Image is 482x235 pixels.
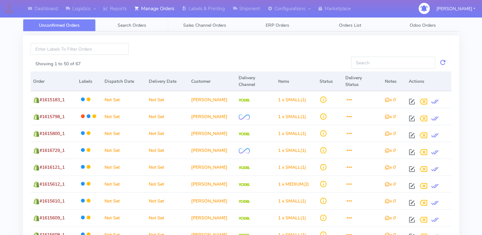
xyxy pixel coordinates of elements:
[40,114,65,120] span: #1615798_1
[31,72,76,91] th: Order
[40,198,65,204] span: #1615610_1
[239,217,250,220] img: Yodel
[239,114,250,120] img: OnFleet
[118,22,146,28] span: Search Orders
[146,159,188,175] td: Not Set
[385,164,395,170] i: x 0
[342,72,382,91] th: Delivery Status
[278,181,309,187] span: (2)
[146,108,188,125] td: Not Set
[317,72,342,91] th: Status
[146,192,188,209] td: Not Set
[351,57,435,68] input: Search
[278,164,306,170] span: (1)
[278,97,306,103] span: (1)
[35,61,81,67] label: Showing 1 to 50 of 67
[146,125,188,142] td: Not Set
[102,192,146,209] td: Not Set
[146,91,188,108] td: Not Set
[146,175,188,192] td: Not Set
[188,72,236,91] th: Customer
[278,198,300,204] span: 1 x SMALL
[278,198,306,204] span: (1)
[40,181,65,187] span: #1615612_1
[432,2,480,15] button: [PERSON_NAME]
[102,91,146,108] td: Not Set
[410,22,436,28] span: Odoo Orders
[188,209,236,226] td: [PERSON_NAME]
[278,114,306,120] span: (1)
[385,147,395,153] i: x 0
[188,108,236,125] td: [PERSON_NAME]
[278,215,300,221] span: 1 x SMALL
[31,43,129,55] input: Enter Labels To Filter Orders
[278,164,300,170] span: 1 x SMALL
[236,72,276,91] th: Delivery Channel
[339,22,361,28] span: Orders List
[276,72,317,91] th: Items
[76,72,102,91] th: Labels
[40,147,65,153] span: #1616729_1
[239,200,250,203] img: Yodel
[278,131,300,137] span: 1 x SMALL
[102,125,146,142] td: Not Set
[385,198,395,204] i: x 0
[40,215,65,221] span: #1615609_1
[102,142,146,159] td: Not Set
[146,72,188,91] th: Delivery Date
[239,99,250,102] img: Yodel
[188,91,236,108] td: [PERSON_NAME]
[40,131,65,137] span: #1615800_1
[278,114,300,120] span: 1 x SMALL
[102,159,146,175] td: Not Set
[239,183,250,186] img: Yodel
[188,192,236,209] td: [PERSON_NAME]
[266,22,289,28] span: ERP Orders
[278,131,306,137] span: (1)
[382,72,406,91] th: Notes
[406,72,451,91] th: Actions
[102,175,146,192] td: Not Set
[102,108,146,125] td: Not Set
[278,147,306,153] span: (1)
[239,148,250,153] img: OnFleet
[278,215,306,221] span: (1)
[385,181,395,187] i: x 0
[278,147,300,153] span: 1 x SMALL
[278,97,300,103] span: 1 x SMALL
[385,131,395,137] i: x 0
[239,132,250,136] img: Yodel
[146,209,188,226] td: Not Set
[183,22,226,28] span: Sales Channel Orders
[40,164,65,170] span: #1616121_1
[23,19,459,32] ul: Tabs
[385,114,395,120] i: x 0
[146,142,188,159] td: Not Set
[239,166,250,169] img: Yodel
[385,97,395,103] i: x 0
[188,175,236,192] td: [PERSON_NAME]
[102,209,146,226] td: Not Set
[39,22,80,28] span: Unconfirmed Orders
[40,97,65,103] span: #1615183_1
[102,72,146,91] th: Dispatch Date
[188,159,236,175] td: [PERSON_NAME]
[188,125,236,142] td: [PERSON_NAME]
[278,181,303,187] span: 1 x MEDIUM
[188,142,236,159] td: [PERSON_NAME]
[385,215,395,221] i: x 0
